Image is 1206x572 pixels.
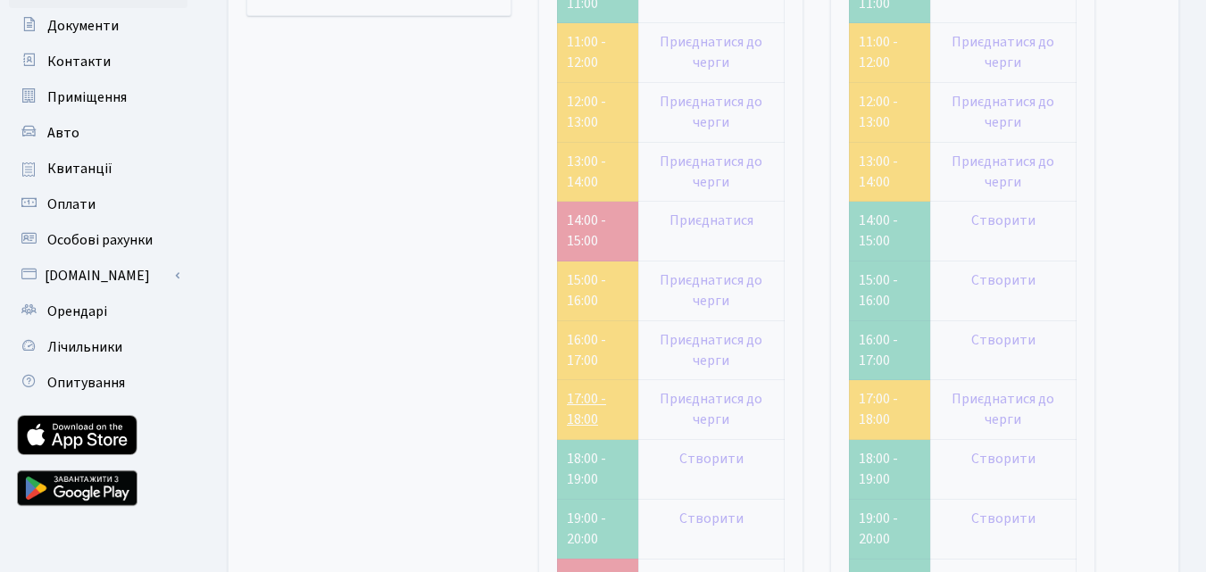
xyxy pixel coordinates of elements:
[567,211,606,251] a: 14:00 - 15:00
[9,329,187,365] a: Лічильники
[47,16,119,36] span: Документи
[9,294,187,329] a: Орендарі
[849,320,930,380] td: 16:00 - 17:00
[952,92,1054,132] a: Приєднатися до черги
[557,499,638,559] td: 19:00 - 20:00
[971,509,1035,528] a: Створити
[9,365,187,401] a: Опитування
[47,159,112,178] span: Квитанції
[849,499,930,559] td: 19:00 - 20:00
[47,195,96,214] span: Оплати
[660,330,762,370] a: Приєднатися до черги
[670,211,753,230] a: Приєднатися
[557,440,638,500] td: 18:00 - 19:00
[9,44,187,79] a: Контакти
[952,152,1054,192] a: Приєднатися до черги
[47,52,111,71] span: Контакти
[849,261,930,321] td: 15:00 - 16:00
[9,8,187,44] a: Документи
[660,152,762,192] a: Приєднатися до черги
[859,32,898,72] a: 11:00 - 12:00
[859,389,898,429] a: 17:00 - 18:00
[859,92,898,132] a: 12:00 - 13:00
[9,187,187,222] a: Оплати
[971,211,1035,230] a: Створити
[660,92,762,132] a: Приєднатися до черги
[567,152,606,192] a: 13:00 - 14:00
[567,389,606,429] a: 17:00 - 18:00
[849,202,930,261] td: 14:00 - 15:00
[47,87,127,107] span: Приміщення
[9,222,187,258] a: Особові рахунки
[679,509,744,528] a: Створити
[47,230,153,250] span: Особові рахунки
[660,389,762,429] a: Приєднатися до черги
[971,330,1035,350] a: Створити
[9,115,187,151] a: Авто
[952,32,1054,72] a: Приєднатися до черги
[859,152,898,192] a: 13:00 - 14:00
[971,449,1035,468] a: Створити
[9,151,187,187] a: Квитанції
[9,258,187,294] a: [DOMAIN_NAME]
[679,449,744,468] a: Створити
[47,337,122,357] span: Лічильники
[567,92,606,132] a: 12:00 - 13:00
[47,123,79,143] span: Авто
[47,373,125,393] span: Опитування
[47,302,107,321] span: Орендарі
[660,32,762,72] a: Приєднатися до черги
[567,270,606,311] a: 15:00 - 16:00
[567,32,606,72] a: 11:00 - 12:00
[660,270,762,311] a: Приєднатися до черги
[952,389,1054,429] a: Приєднатися до черги
[849,440,930,500] td: 18:00 - 19:00
[971,270,1035,290] a: Створити
[567,330,606,370] a: 16:00 - 17:00
[9,79,187,115] a: Приміщення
